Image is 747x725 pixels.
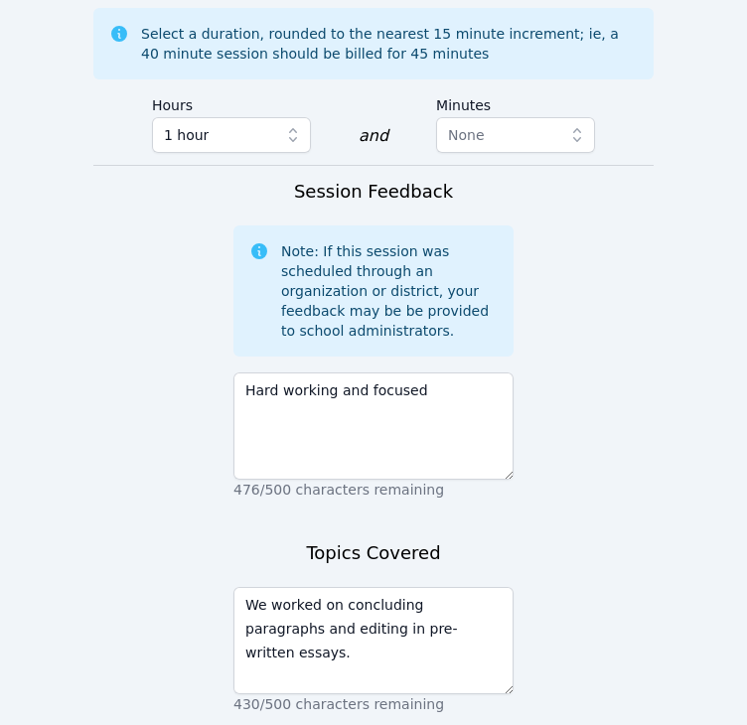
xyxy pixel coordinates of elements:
div: Note: If this session was scheduled through an organization or district, your feedback may be be ... [281,241,498,341]
span: 1 hour [164,123,209,147]
button: 1 hour [152,117,311,153]
span: None [448,127,485,143]
h3: Session Feedback [294,178,453,206]
p: 430/500 characters remaining [233,694,514,714]
label: Hours [152,87,311,117]
button: None [436,117,595,153]
p: 476/500 characters remaining [233,480,514,500]
label: Minutes [436,87,595,117]
div: Select a duration, rounded to the nearest 15 minute increment; ie, a 40 minute session should be ... [141,24,638,64]
textarea: Hard working and focused [233,372,514,480]
h3: Topics Covered [306,539,440,567]
div: and [359,124,388,148]
textarea: We worked on concluding paragraphs and editing in pre-written essays. [233,587,514,694]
